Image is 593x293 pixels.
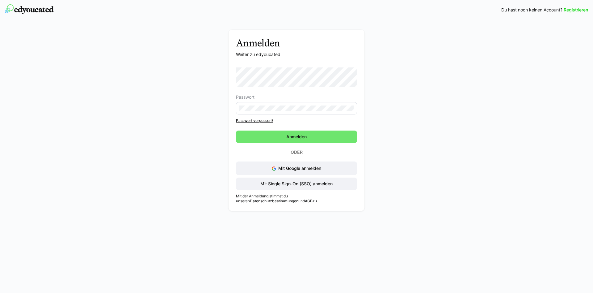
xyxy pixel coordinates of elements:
a: AGB [305,199,313,203]
img: edyoucated [5,4,54,14]
a: Registrieren [564,7,588,13]
p: Weiter zu edyoucated [236,51,357,58]
span: Du hast noch keinen Account? [501,7,562,13]
span: Anmelden [285,134,308,140]
button: Anmelden [236,131,357,143]
span: Mit Single Sign-On (SSO) anmelden [259,181,334,187]
h3: Anmelden [236,37,357,49]
span: Passwort [236,95,254,100]
button: Mit Google anmelden [236,162,357,175]
p: Oder [281,148,312,157]
p: Mit der Anmeldung stimmst du unseren und zu. [236,194,357,204]
a: Passwort vergessen? [236,118,357,123]
span: Mit Google anmelden [278,166,321,171]
a: Datenschutzbestimmungen [250,199,298,203]
button: Mit Single Sign-On (SSO) anmelden [236,178,357,190]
